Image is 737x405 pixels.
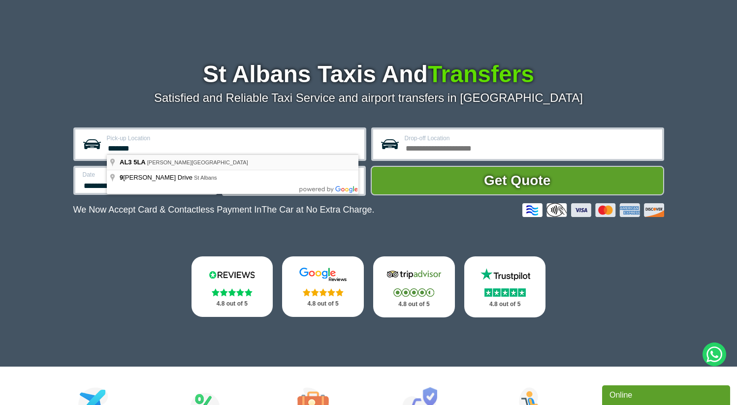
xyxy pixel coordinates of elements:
span: AL3 5LA [120,158,146,166]
p: We Now Accept Card & Contactless Payment In [73,205,375,215]
span: St Albans [194,175,217,181]
img: Credit And Debit Cards [522,203,664,217]
iframe: chat widget [602,383,732,405]
span: The Car at No Extra Charge. [261,205,374,215]
span: 9 [120,174,123,181]
h1: St Albans Taxis And [73,62,664,86]
button: Get Quote [371,166,664,195]
img: Trustpilot [476,267,535,282]
label: Drop-off Location [405,135,656,141]
a: Reviews.io Stars 4.8 out of 5 [192,256,273,317]
img: Stars [212,288,253,296]
p: 4.8 out of 5 [384,298,444,311]
img: Stars [303,288,344,296]
a: Tripadvisor Stars 4.8 out of 5 [373,256,455,317]
img: Stars [484,288,526,297]
img: Google [293,267,352,282]
span: Transfers [428,61,534,87]
span: [PERSON_NAME][GEOGRAPHIC_DATA] [147,159,248,165]
p: 4.8 out of 5 [293,298,353,310]
img: Stars [393,288,434,297]
a: Google Stars 4.8 out of 5 [282,256,364,317]
a: Trustpilot Stars 4.8 out of 5 [464,256,546,317]
p: Satisfied and Reliable Taxi Service and airport transfers in [GEOGRAPHIC_DATA] [73,91,664,105]
img: Reviews.io [202,267,261,282]
label: Pick-up Location [107,135,358,141]
p: 4.8 out of 5 [475,298,535,311]
span: [PERSON_NAME] Drive [120,174,194,181]
p: 4.8 out of 5 [202,298,262,310]
img: Tripadvisor [385,267,444,282]
label: Date [83,172,209,178]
